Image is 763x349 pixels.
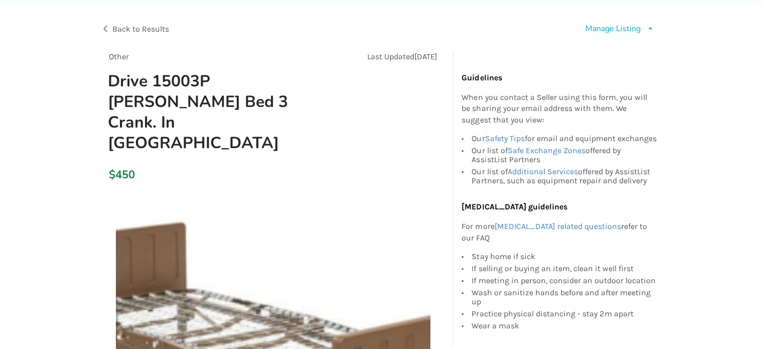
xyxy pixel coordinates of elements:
[462,92,657,127] p: When you contact a Seller using this form, you will be sharing your email address with them. We s...
[507,167,577,176] a: Additional Services
[472,145,657,166] div: Our list of offered by AssistList Partners
[472,263,657,275] div: If selling or buying an item, clean it well first
[112,24,169,34] span: Back to Results
[485,134,524,143] a: Safety Tips
[585,23,641,35] div: Manage Listing
[472,166,657,185] div: Our list of offered by AssistList Partners, such as equipment repair and delivery
[462,73,502,82] b: Guidelines
[462,202,567,211] b: [MEDICAL_DATA] guidelines
[414,52,437,61] span: [DATE]
[507,146,585,155] a: Safe Exchange Zones
[109,52,129,61] span: Other
[462,221,657,244] p: For more refer to our FAQ
[472,320,657,330] div: Wear a mask
[472,252,657,263] div: Stay home if sick
[494,221,621,231] a: [MEDICAL_DATA] related questions
[472,134,657,145] div: Our for email and equipment exchanges
[472,275,657,287] div: If meeting in person, consider an outdoor location
[472,308,657,320] div: Practice physical distancing - stay 2m apart
[367,52,414,61] span: Last Updated
[100,71,337,154] h1: Drive 15003P [PERSON_NAME] Bed 3 Crank. In [GEOGRAPHIC_DATA]
[472,287,657,308] div: Wash or sanitize hands before and after meeting up
[109,168,114,182] div: $450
